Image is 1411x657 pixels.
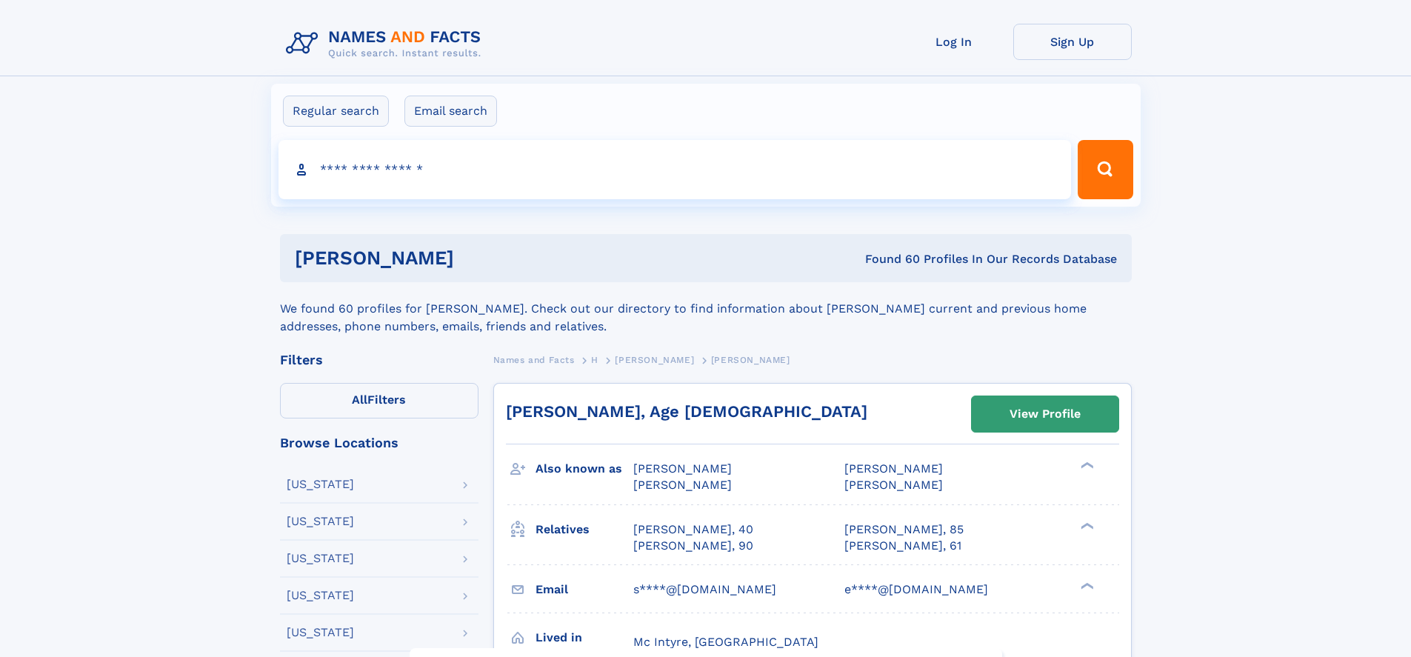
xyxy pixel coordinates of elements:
[591,355,598,365] span: H
[633,521,753,538] a: [PERSON_NAME], 40
[1013,24,1132,60] a: Sign Up
[844,478,943,492] span: [PERSON_NAME]
[352,393,367,407] span: All
[659,251,1117,267] div: Found 60 Profiles In Our Records Database
[536,577,633,602] h3: Email
[280,436,478,450] div: Browse Locations
[633,461,732,476] span: [PERSON_NAME]
[283,96,389,127] label: Regular search
[280,383,478,418] label: Filters
[287,553,354,564] div: [US_STATE]
[287,627,354,638] div: [US_STATE]
[536,456,633,481] h3: Also known as
[633,635,818,649] span: Mc Intyre, [GEOGRAPHIC_DATA]
[287,478,354,490] div: [US_STATE]
[1077,581,1095,590] div: ❯
[972,396,1118,432] a: View Profile
[280,353,478,367] div: Filters
[591,350,598,369] a: H
[536,517,633,542] h3: Relatives
[633,478,732,492] span: [PERSON_NAME]
[844,538,961,554] a: [PERSON_NAME], 61
[536,625,633,650] h3: Lived in
[404,96,497,127] label: Email search
[493,350,575,369] a: Names and Facts
[506,402,867,421] a: [PERSON_NAME], Age [DEMOGRAPHIC_DATA]
[278,140,1072,199] input: search input
[280,24,493,64] img: Logo Names and Facts
[895,24,1013,60] a: Log In
[615,350,694,369] a: [PERSON_NAME]
[1077,521,1095,530] div: ❯
[633,538,753,554] a: [PERSON_NAME], 90
[280,282,1132,336] div: We found 60 profiles for [PERSON_NAME]. Check out our directory to find information about [PERSON...
[711,355,790,365] span: [PERSON_NAME]
[295,249,660,267] h1: [PERSON_NAME]
[615,355,694,365] span: [PERSON_NAME]
[844,461,943,476] span: [PERSON_NAME]
[287,516,354,527] div: [US_STATE]
[1078,140,1133,199] button: Search Button
[1077,461,1095,470] div: ❯
[287,590,354,601] div: [US_STATE]
[844,521,964,538] a: [PERSON_NAME], 85
[1010,397,1081,431] div: View Profile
